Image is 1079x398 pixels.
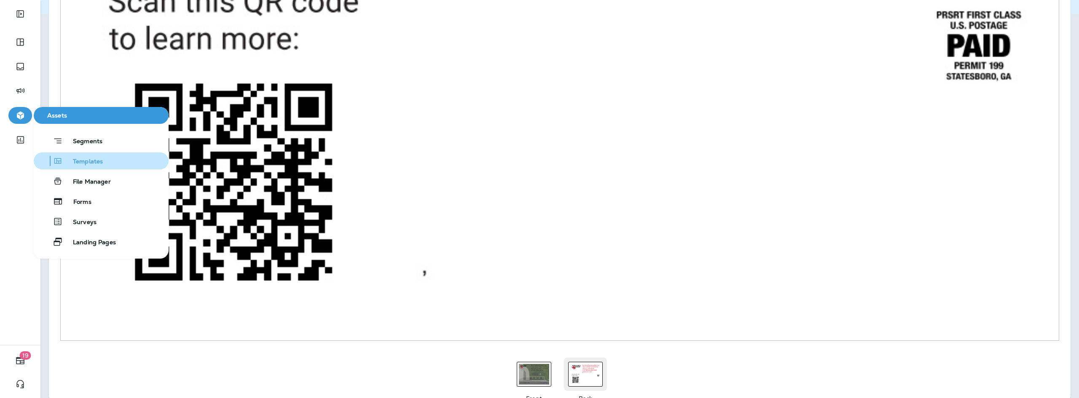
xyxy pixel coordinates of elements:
[63,158,103,166] span: Templates
[34,152,169,169] button: Templates
[8,5,32,22] button: Expand Sidebar
[34,132,169,149] button: Segments
[34,233,169,250] button: Landing Pages
[519,364,549,385] img: 0_0%5b968x968%5d.png
[63,239,116,247] span: Landing Pages
[63,178,111,186] span: File Manager
[63,198,91,206] span: Forms
[63,219,97,227] span: Surveys
[20,351,31,360] span: 19
[34,107,169,124] button: Assets
[570,364,601,385] img: 1_0%5b968x968%5d.png
[63,138,102,146] span: Segments
[37,112,165,119] span: Assets
[34,193,169,210] button: Forms
[34,173,169,190] button: File Manager
[34,213,169,230] button: Surveys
